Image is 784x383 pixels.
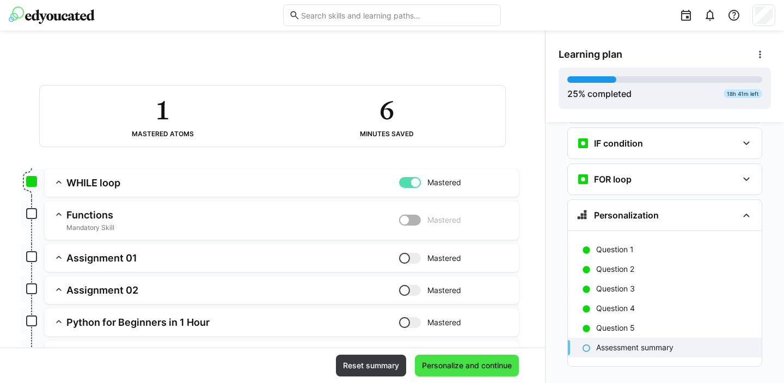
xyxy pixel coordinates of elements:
[724,89,762,98] div: 18h 41m left
[132,130,194,138] div: Mastered atoms
[427,215,461,226] span: Mastered
[66,177,399,189] h3: WHILE loop
[596,264,634,275] p: Question 2
[594,174,632,185] h3: FOR loop
[66,209,399,221] h3: Functions
[567,88,578,99] span: 25
[420,360,513,371] span: Personalize and continue
[596,283,635,294] p: Question 3
[379,94,394,126] h2: 6
[66,252,399,264] h3: Assignment 01
[66,223,399,232] span: Mandatory Skill
[66,316,399,329] h3: Python for Beginners in 1 Hour
[300,10,495,20] input: Search skills and learning paths…
[559,48,622,60] span: Learning plan
[427,177,461,188] span: Mastered
[594,138,643,149] h3: IF condition
[427,253,461,264] span: Mastered
[157,94,168,126] h2: 1
[66,284,399,296] h3: Assignment 02
[336,355,406,376] button: Reset summary
[415,355,519,376] button: Personalize and continue
[596,342,673,353] p: Assessment summary
[427,317,461,328] span: Mastered
[360,130,414,138] div: Minutes saved
[596,323,635,333] p: Question 5
[567,87,632,100] div: % completed
[594,210,659,221] h3: Personalization
[427,285,461,296] span: Mastered
[596,244,634,255] p: Question 1
[341,360,401,371] span: Reset summary
[596,303,635,314] p: Question 4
